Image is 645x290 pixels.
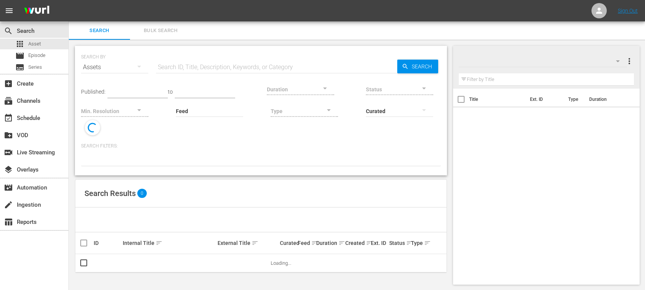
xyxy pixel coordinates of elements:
[366,240,373,246] span: sort
[525,89,564,110] th: Ext. ID
[4,200,13,209] span: Ingestion
[311,240,318,246] span: sort
[73,26,125,35] span: Search
[4,96,13,105] span: Channels
[28,52,45,59] span: Episode
[406,240,413,246] span: sort
[618,8,638,14] a: Sign Out
[338,240,345,246] span: sort
[625,52,634,70] button: more_vert
[168,89,173,95] span: to
[81,89,106,95] span: Published:
[84,189,136,198] span: Search Results
[94,240,120,246] div: ID
[137,189,147,198] span: 0
[389,238,409,248] div: Status
[81,143,441,149] p: Search Filters:
[316,238,343,248] div: Duration
[345,238,369,248] div: Created
[4,79,13,88] span: Create
[4,131,13,140] span: VOD
[81,57,148,78] div: Assets
[4,165,13,174] span: Overlays
[271,260,291,266] span: Loading...
[280,240,296,246] div: Curated
[218,238,277,248] div: External Title
[397,60,438,73] button: Search
[4,183,13,192] span: Automation
[298,238,314,248] div: Feed
[411,238,423,248] div: Type
[4,148,13,157] span: Live Streaming
[15,63,24,72] span: Series
[123,238,215,248] div: Internal Title
[4,26,13,36] span: Search
[252,240,258,246] span: sort
[469,89,526,110] th: Title
[564,89,585,110] th: Type
[18,2,55,20] img: ans4CAIJ8jUAAAAAAAAAAAAAAAAAAAAAAAAgQb4GAAAAAAAAAAAAAAAAAAAAAAAAJMjXAAAAAAAAAAAAAAAAAAAAAAAAgAT5G...
[28,40,41,48] span: Asset
[424,240,431,246] span: sort
[409,60,438,73] span: Search
[4,113,13,123] span: Schedule
[371,240,387,246] div: Ext. ID
[135,26,187,35] span: Bulk Search
[28,63,42,71] span: Series
[625,57,634,66] span: more_vert
[15,39,24,49] span: Asset
[15,51,24,60] span: Episode
[5,6,14,15] span: menu
[4,217,13,227] span: Reports
[156,240,162,246] span: sort
[585,89,630,110] th: Duration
